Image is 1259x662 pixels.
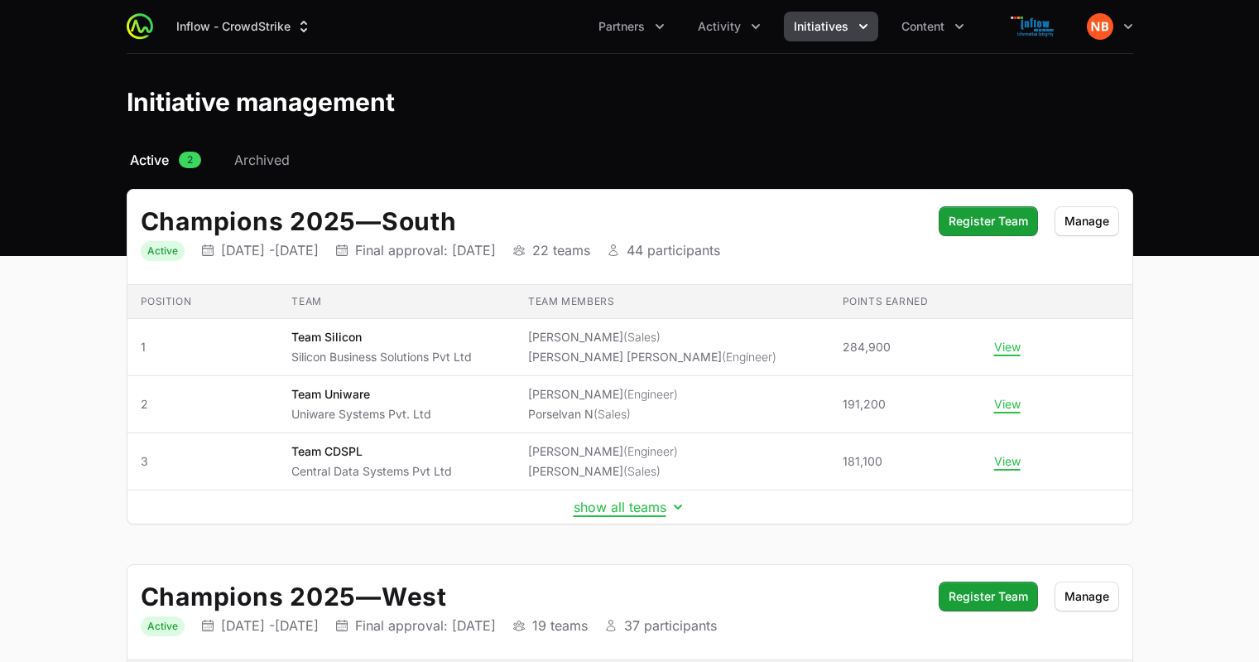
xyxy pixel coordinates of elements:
button: Manage [1055,206,1119,236]
a: Active2 [127,150,204,170]
span: (Engineer) [623,387,678,401]
li: [PERSON_NAME] [PERSON_NAME] [528,349,776,365]
h2: Champions 2025 South [141,206,922,236]
p: 37 participants [624,617,717,634]
span: Register Team [949,211,1028,231]
div: Initiatives menu [784,12,878,41]
p: 44 participants [627,242,720,259]
span: Content [901,18,944,35]
p: Final approval: [DATE] [355,617,496,634]
span: (Sales) [593,407,631,421]
li: [PERSON_NAME] [528,329,776,345]
img: ActivitySource [127,13,153,40]
p: [DATE] - [DATE] [221,242,319,259]
button: Activity [688,12,771,41]
div: Supplier switch menu [166,12,322,41]
span: Active [130,150,169,170]
p: Team Uniware [291,386,431,403]
span: 1 [141,339,266,355]
span: — [356,206,382,236]
span: 181,100 [843,453,882,470]
button: Content [891,12,974,41]
span: Manage [1064,211,1109,231]
p: Uniware Systems Pvt. Ltd [291,406,431,423]
span: Manage [1064,587,1109,606]
button: Register Team [939,582,1038,611]
p: [DATE] - [DATE] [221,617,319,634]
th: Points earned [829,285,981,319]
span: Initiatives [794,18,848,35]
button: View [994,340,1021,355]
span: (Engineer) [623,444,678,458]
span: Register Team [949,587,1028,606]
img: Inflow [994,10,1074,43]
div: Activity menu [688,12,771,41]
span: 2 [179,152,201,168]
button: View [994,397,1021,412]
span: 284,900 [843,339,891,355]
span: Archived [234,150,290,170]
p: Central Data Systems Pvt Ltd [291,463,452,480]
button: Manage [1055,582,1119,611]
span: — [356,582,382,611]
span: (Sales) [623,464,661,478]
div: Main navigation [153,12,974,41]
li: [PERSON_NAME] [528,463,678,480]
p: Team CDSPL [291,443,452,460]
img: Navin Balachandran [1087,13,1113,40]
span: Activity [698,18,741,35]
h2: Champions 2025 West [141,582,922,611]
span: 3 [141,453,266,470]
th: Team [278,285,515,319]
span: 2 [141,396,266,413]
nav: Initiative activity log navigation [127,150,1133,170]
button: Inflow - CrowdStrike [166,12,322,41]
button: Partners [589,12,675,41]
th: Team members [515,285,829,319]
h1: Initiative management [127,87,395,117]
div: Initiative details [127,189,1133,524]
p: Silicon Business Solutions Pvt Ltd [291,349,472,365]
p: Final approval: [DATE] [355,242,496,259]
button: show all teams [574,499,686,515]
p: 19 teams [532,617,588,634]
div: Content menu [891,12,974,41]
th: Position [127,285,279,319]
button: Initiatives [784,12,878,41]
a: Archived [231,150,293,170]
li: Porselvan N [528,406,678,423]
span: (Sales) [623,330,661,344]
div: Partners menu [589,12,675,41]
p: 22 teams [532,242,590,259]
p: Team Silicon [291,329,472,345]
li: [PERSON_NAME] [528,386,678,403]
button: View [994,454,1021,469]
span: (Engineer) [722,350,776,364]
li: [PERSON_NAME] [528,443,678,460]
button: Register Team [939,206,1038,236]
span: Partners [598,18,645,35]
span: 191,200 [843,396,886,413]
